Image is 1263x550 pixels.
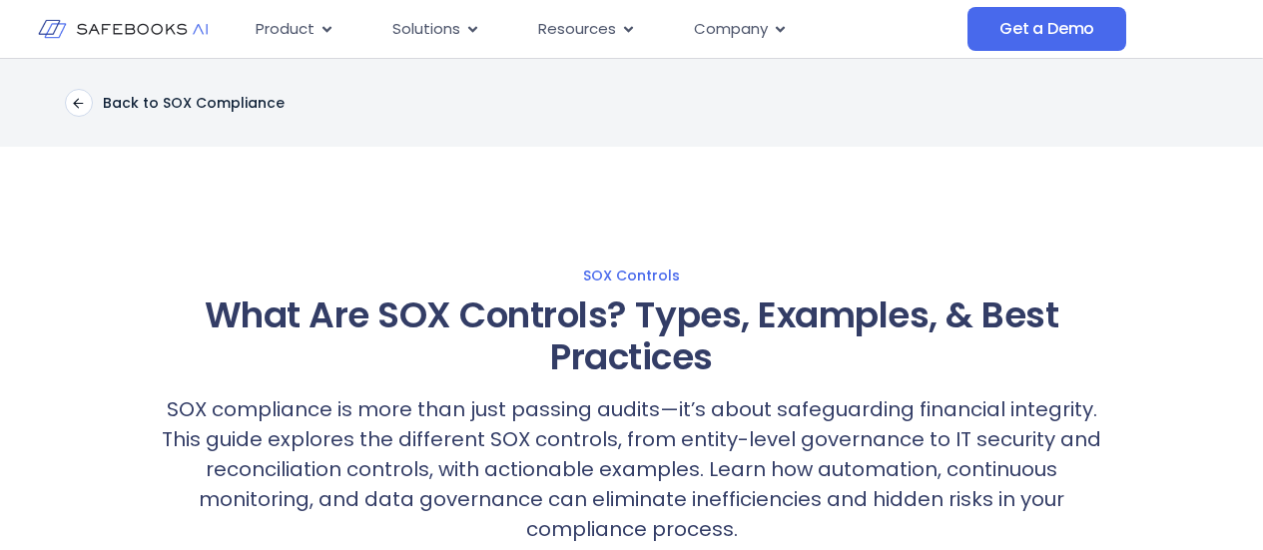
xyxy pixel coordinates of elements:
div: Menu Toggle [240,10,967,49]
h1: What Are SOX Controls? Types, Examples, & Best Practices [161,294,1103,378]
span: Resources [538,18,616,41]
span: Solutions [392,18,460,41]
a: SOX Controls [20,267,1243,284]
p: SOX compliance is more than just passing audits—it’s about safeguarding financial integrity. This... [161,394,1103,544]
span: Company [694,18,768,41]
span: Product [256,18,315,41]
p: Back to SOX Compliance [103,94,285,112]
nav: Menu [240,10,967,49]
a: Get a Demo [967,7,1126,51]
a: Back to SOX Compliance [65,89,285,117]
span: Get a Demo [999,19,1094,39]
